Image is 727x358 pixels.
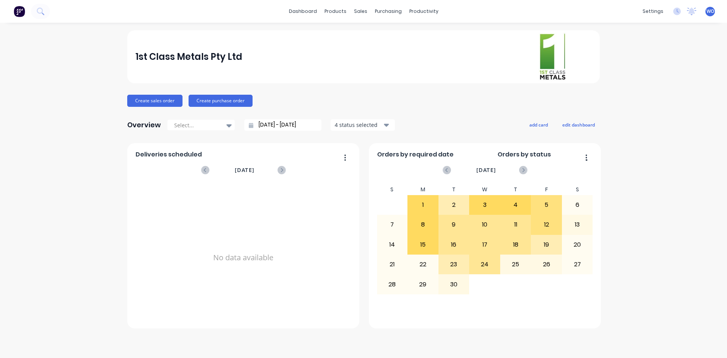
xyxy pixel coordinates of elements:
div: settings [639,6,667,17]
a: dashboard [285,6,321,17]
div: productivity [406,6,442,17]
div: 3 [470,195,500,214]
div: T [500,184,531,195]
span: Deliveries scheduled [136,150,202,159]
div: S [562,184,593,195]
div: 30 [439,275,469,294]
img: Factory [14,6,25,17]
div: Overview [127,117,161,133]
span: [DATE] [476,166,496,174]
button: Create sales order [127,95,183,107]
span: [DATE] [235,166,254,174]
div: M [407,184,438,195]
div: 1 [408,195,438,214]
div: 9 [439,215,469,234]
div: 2 [439,195,469,214]
div: 28 [377,275,407,294]
div: 8 [408,215,438,234]
div: 4 status selected [335,121,382,129]
div: 14 [377,235,407,254]
div: 22 [408,255,438,274]
div: 23 [439,255,469,274]
div: 15 [408,235,438,254]
div: T [438,184,470,195]
span: Orders by required date [377,150,454,159]
div: 24 [470,255,500,274]
div: purchasing [371,6,406,17]
div: products [321,6,350,17]
span: WO [707,8,714,15]
div: 25 [501,255,531,274]
div: 27 [562,255,593,274]
div: 13 [562,215,593,234]
div: 16 [439,235,469,254]
button: 4 status selected [331,119,395,131]
div: 4 [501,195,531,214]
div: 26 [531,255,562,274]
button: Create purchase order [189,95,253,107]
button: edit dashboard [557,120,600,130]
div: 19 [531,235,562,254]
div: 18 [501,235,531,254]
div: 21 [377,255,407,274]
span: Orders by status [498,150,551,159]
button: add card [524,120,553,130]
div: F [531,184,562,195]
img: 1st Class Metals Pty Ltd [538,33,566,81]
div: No data available [136,184,351,331]
div: 11 [501,215,531,234]
div: 5 [531,195,562,214]
div: 12 [531,215,562,234]
div: 1st Class Metals Pty Ltd [136,49,242,64]
div: 29 [408,275,438,294]
div: S [377,184,408,195]
div: 6 [562,195,593,214]
div: W [469,184,500,195]
div: 7 [377,215,407,234]
div: 17 [470,235,500,254]
div: 20 [562,235,593,254]
div: sales [350,6,371,17]
div: 10 [470,215,500,234]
